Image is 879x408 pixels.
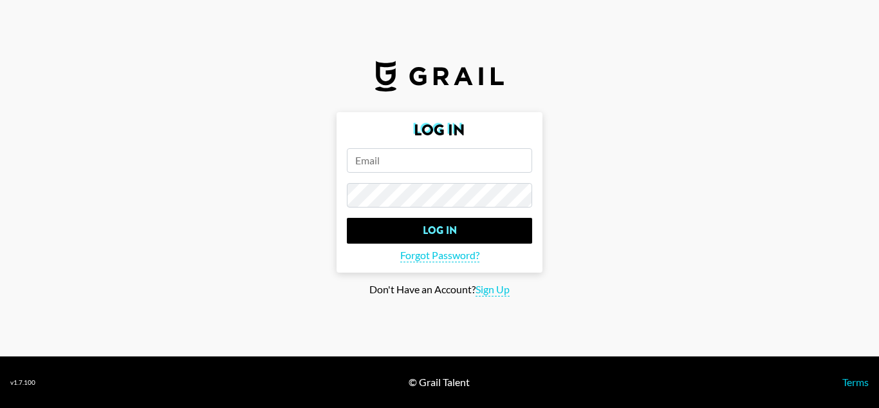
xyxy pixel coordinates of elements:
[400,249,479,262] span: Forgot Password?
[375,61,504,92] img: Grail Talent Logo
[347,218,532,244] input: Log In
[409,376,470,389] div: © Grail Talent
[476,283,510,296] span: Sign Up
[10,378,35,387] div: v 1.7.100
[842,376,869,388] a: Terms
[10,283,869,296] div: Don't Have an Account?
[347,148,532,173] input: Email
[347,122,532,138] h2: Log In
